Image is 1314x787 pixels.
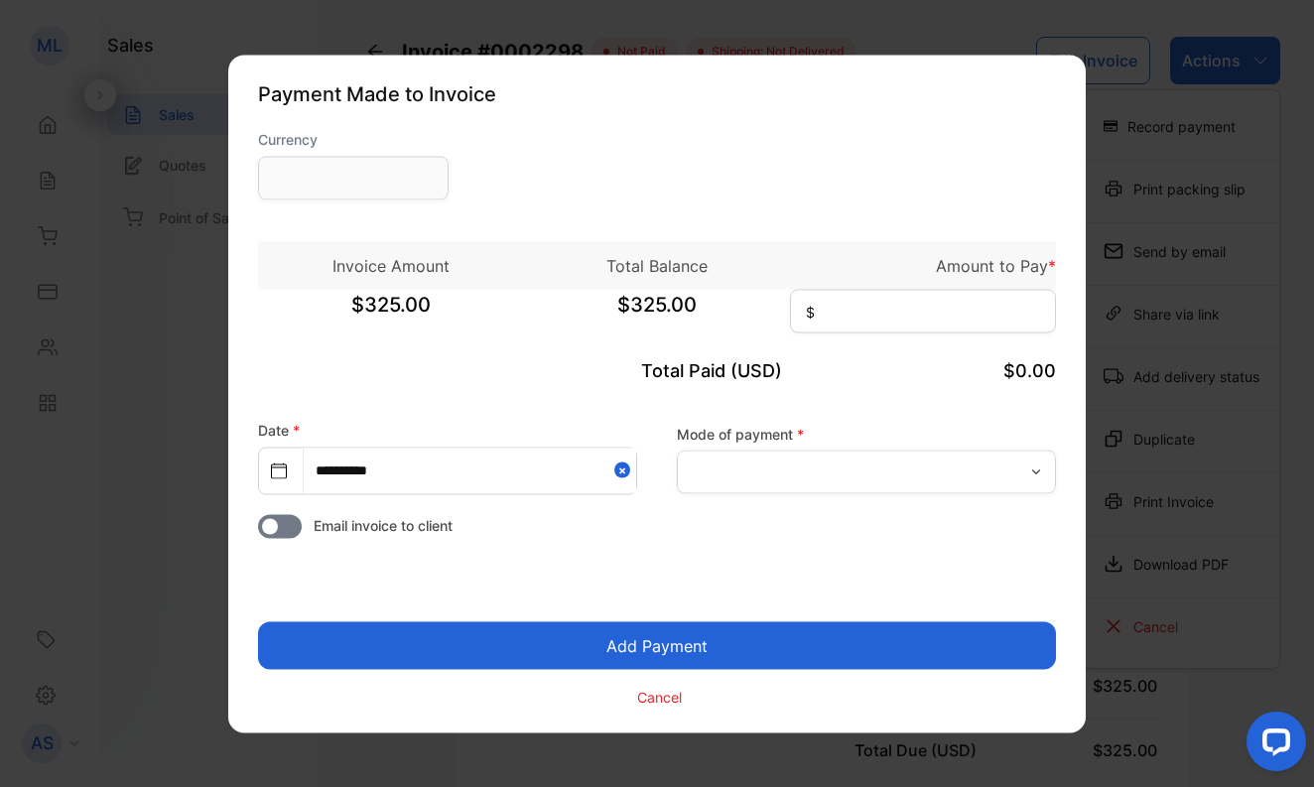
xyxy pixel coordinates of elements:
button: Add Payment [258,621,1056,669]
span: $0.00 [1003,359,1056,380]
span: $325.00 [258,289,524,338]
p: Payment Made to Invoice [258,78,1056,108]
p: Total Paid (USD) [524,356,790,383]
p: Total Balance [524,253,790,277]
label: Mode of payment [677,424,1056,445]
p: Amount to Pay [790,253,1056,277]
label: Currency [258,128,449,149]
span: $325.00 [524,289,790,338]
iframe: LiveChat chat widget [1231,704,1314,787]
label: Date [258,421,300,438]
p: Invoice Amount [258,253,524,277]
span: Email invoice to client [314,514,453,535]
button: Close [614,448,636,492]
p: Cancel [637,687,682,708]
span: $ [806,301,815,322]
